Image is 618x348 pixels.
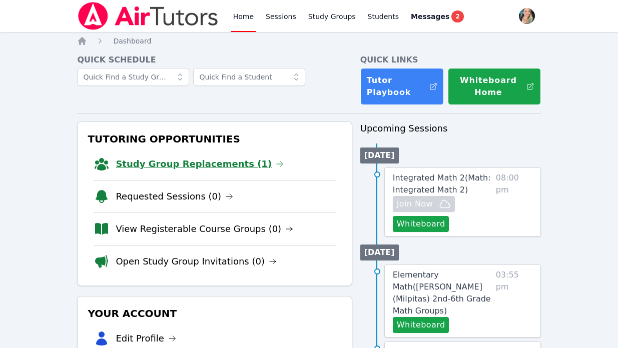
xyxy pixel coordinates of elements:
[411,11,449,21] span: Messages
[116,254,277,268] a: Open Study Group Invitations (0)
[360,244,399,260] li: [DATE]
[496,269,532,333] span: 03:55 pm
[393,270,491,315] span: Elementary Math ( [PERSON_NAME] (Milpitas) 2nd-6th Grade Math Groups )
[496,172,532,232] span: 08:00 pm
[393,317,449,333] button: Whiteboard
[116,331,176,345] a: Edit Profile
[448,68,541,105] button: Whiteboard Home
[360,54,541,66] h4: Quick Links
[397,198,433,210] span: Join Now
[360,121,541,135] h3: Upcoming Sessions
[393,173,491,194] span: Integrated Math 2 ( Math: Integrated Math 2 )
[116,222,293,236] a: View Registerable Course Groups (0)
[77,68,189,86] input: Quick Find a Study Group
[451,10,463,22] span: 2
[86,130,343,148] h3: Tutoring Opportunities
[393,172,492,196] a: Integrated Math 2(Math: Integrated Math 2)
[77,36,540,46] nav: Breadcrumb
[113,36,151,46] a: Dashboard
[77,2,219,30] img: Air Tutors
[116,189,233,203] a: Requested Sessions (0)
[393,216,449,232] button: Whiteboard
[393,196,455,212] button: Join Now
[393,269,492,317] a: Elementary Math([PERSON_NAME] (Milpitas) 2nd-6th Grade Math Groups)
[77,54,352,66] h4: Quick Schedule
[113,37,151,45] span: Dashboard
[193,68,305,86] input: Quick Find a Student
[360,147,399,163] li: [DATE]
[116,157,284,171] a: Study Group Replacements (1)
[360,68,444,105] a: Tutor Playbook
[86,304,343,322] h3: Your Account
